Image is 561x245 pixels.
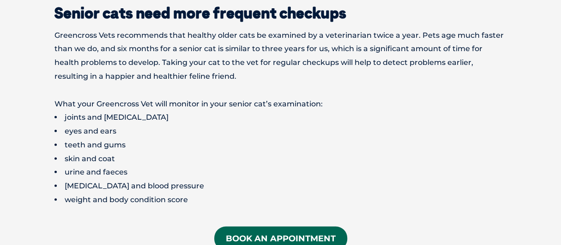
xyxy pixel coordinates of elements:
strong: Senior cats need more frequent checkups [54,4,346,22]
li: eyes and ears [54,124,507,138]
li: teeth and gums [54,138,507,152]
li: [MEDICAL_DATA] and blood pressure [54,179,507,193]
p: Greencross Vets recommends that healthy older cats be examined by a veterinarian twice a year. Pe... [54,29,507,83]
li: skin and coat [54,152,507,166]
li: joints and [MEDICAL_DATA] [54,111,507,124]
li: urine and faeces [54,165,507,179]
p: What your Greencross Vet will monitor in your senior cat’s examination: [54,97,507,111]
li: weight and body condition score [54,193,507,207]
